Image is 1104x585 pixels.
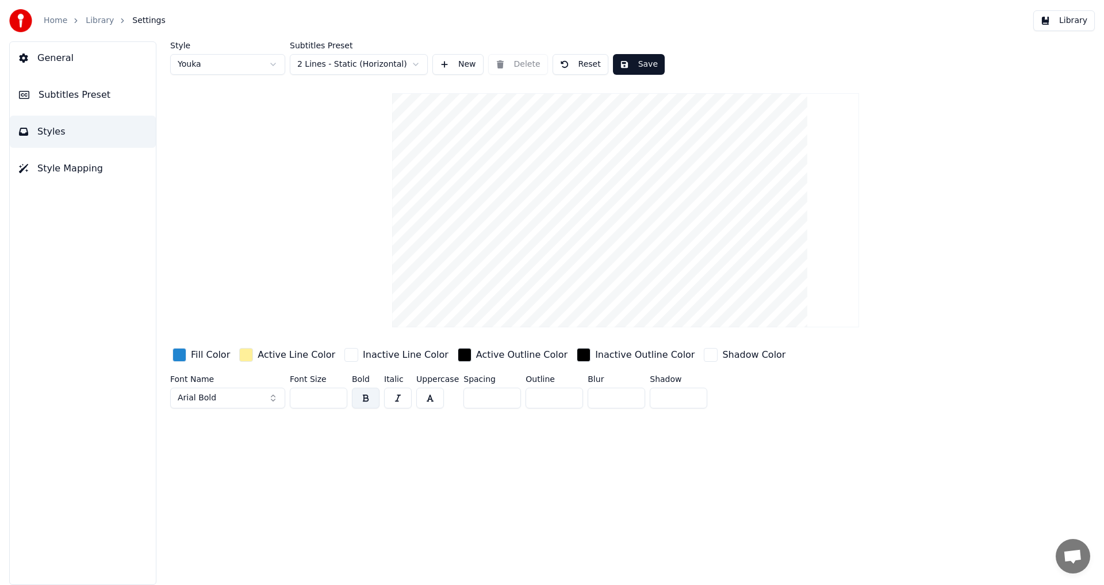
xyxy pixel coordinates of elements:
[10,152,156,185] button: Style Mapping
[526,375,583,383] label: Outline
[37,162,103,175] span: Style Mapping
[553,54,608,75] button: Reset
[476,348,568,362] div: Active Outline Color
[258,348,335,362] div: Active Line Color
[613,54,665,75] button: Save
[1056,539,1090,573] div: 채팅 열기
[290,41,428,49] label: Subtitles Preset
[290,375,347,383] label: Font Size
[178,392,216,404] span: Arial Bold
[37,125,66,139] span: Styles
[37,51,74,65] span: General
[39,88,110,102] span: Subtitles Preset
[10,42,156,74] button: General
[9,9,32,32] img: youka
[10,116,156,148] button: Styles
[574,346,697,364] button: Inactive Outline Color
[416,375,459,383] label: Uppercase
[10,79,156,111] button: Subtitles Preset
[595,348,695,362] div: Inactive Outline Color
[44,15,67,26] a: Home
[701,346,788,364] button: Shadow Color
[170,41,285,49] label: Style
[86,15,114,26] a: Library
[463,375,521,383] label: Spacing
[44,15,166,26] nav: breadcrumb
[342,346,451,364] button: Inactive Line Color
[722,348,785,362] div: Shadow Color
[170,375,285,383] label: Font Name
[191,348,230,362] div: Fill Color
[170,346,232,364] button: Fill Color
[363,348,448,362] div: Inactive Line Color
[1033,10,1095,31] button: Library
[132,15,165,26] span: Settings
[384,375,412,383] label: Italic
[650,375,707,383] label: Shadow
[237,346,338,364] button: Active Line Color
[455,346,570,364] button: Active Outline Color
[588,375,645,383] label: Blur
[352,375,379,383] label: Bold
[432,54,484,75] button: New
